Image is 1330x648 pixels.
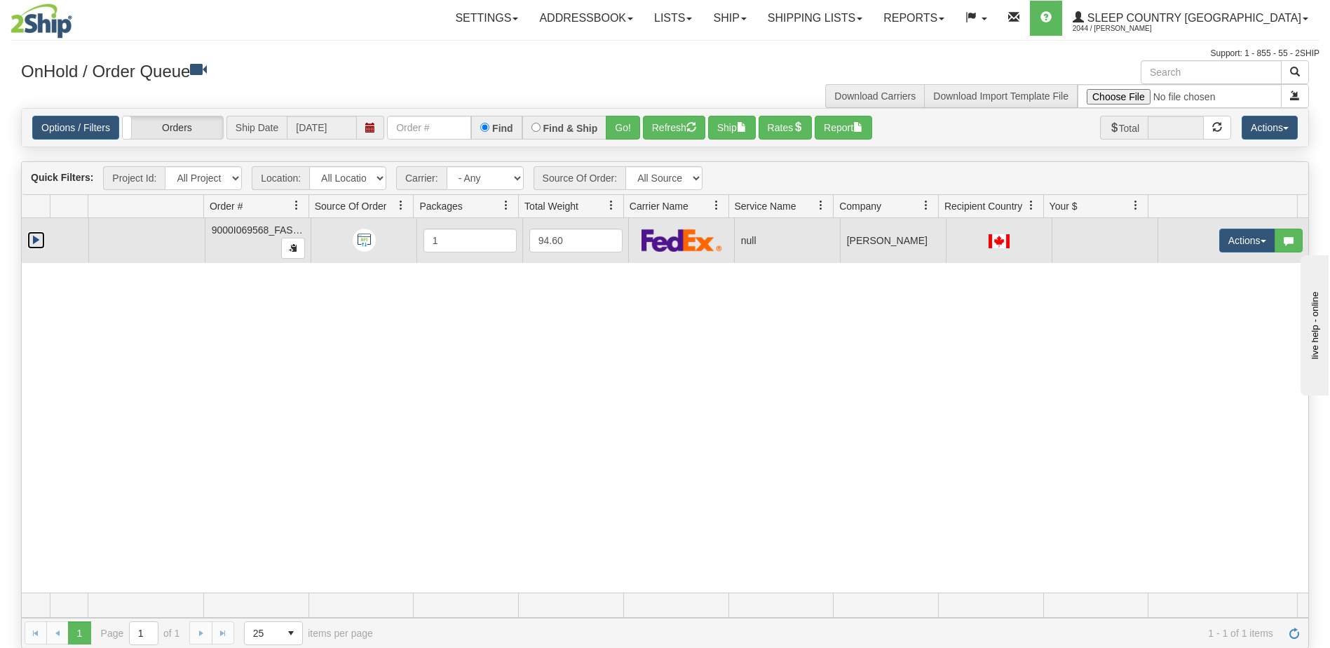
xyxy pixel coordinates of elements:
a: Total Weight filter column settings [599,194,623,217]
a: Addressbook [529,1,644,36]
a: Ship [703,1,756,36]
input: Search [1141,60,1282,84]
a: Download Import Template File [933,90,1068,102]
button: Go! [606,116,640,140]
button: Ship [708,116,756,140]
span: 2044 / [PERSON_NAME] [1073,22,1178,36]
div: Support: 1 - 855 - 55 - 2SHIP [11,48,1319,60]
input: Import [1078,84,1282,108]
span: Location: [252,166,309,190]
button: Search [1281,60,1309,84]
input: Order # [387,116,471,140]
td: [PERSON_NAME] [840,218,946,263]
label: Find & Ship [543,123,598,133]
a: Carrier Name filter column settings [705,194,728,217]
span: Page sizes drop down [244,621,303,645]
h3: OnHold / Order Queue [21,60,655,81]
div: grid toolbar [22,162,1308,195]
button: Refresh [643,116,705,140]
button: Copy to clipboard [281,238,305,259]
span: 25 [253,626,271,640]
span: select [280,622,302,644]
span: Carrier: [396,166,447,190]
a: Options / Filters [32,116,119,140]
a: Source Of Order filter column settings [389,194,413,217]
a: Order # filter column settings [285,194,308,217]
a: Service Name filter column settings [809,194,833,217]
span: Recipient Country [944,199,1022,213]
a: Lists [644,1,703,36]
span: 1 - 1 of 1 items [393,628,1273,639]
a: Refresh [1283,621,1305,644]
span: 9000I069568_FASUS [212,224,306,236]
button: Report [815,116,872,140]
a: Sleep Country [GEOGRAPHIC_DATA] 2044 / [PERSON_NAME] [1062,1,1319,36]
span: Source Of Order [315,199,387,213]
span: Packages [419,199,462,213]
img: logo2044.jpg [11,4,72,39]
span: Page 1 [68,621,90,644]
button: Rates [759,116,813,140]
div: live help - online [11,12,130,22]
span: Source Of Order: [534,166,626,190]
span: Sleep Country [GEOGRAPHIC_DATA] [1084,12,1301,24]
a: Company filter column settings [914,194,938,217]
span: Page of 1 [101,621,180,645]
td: null [734,218,840,263]
button: Actions [1242,116,1298,140]
label: Quick Filters: [31,170,93,184]
img: API [353,229,376,252]
label: Orders [123,116,223,139]
a: Recipient Country filter column settings [1019,194,1043,217]
a: Expand [27,231,45,249]
span: items per page [244,621,373,645]
img: FedEx Express® [642,229,722,252]
span: Carrier Name [630,199,688,213]
iframe: chat widget [1298,252,1329,396]
input: Page 1 [130,622,158,644]
a: Your $ filter column settings [1124,194,1148,217]
a: Reports [873,1,955,36]
a: Shipping lists [757,1,873,36]
span: Total [1100,116,1148,140]
a: Packages filter column settings [494,194,518,217]
label: Find [492,123,513,133]
span: Company [839,199,881,213]
img: CA [989,234,1010,248]
span: Order # [210,199,243,213]
a: Download Carriers [834,90,916,102]
span: Ship Date [226,116,287,140]
button: Actions [1219,229,1275,252]
span: Total Weight [524,199,578,213]
span: Project Id: [103,166,165,190]
span: Your $ [1050,199,1078,213]
span: Service Name [735,199,796,213]
a: Settings [445,1,529,36]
